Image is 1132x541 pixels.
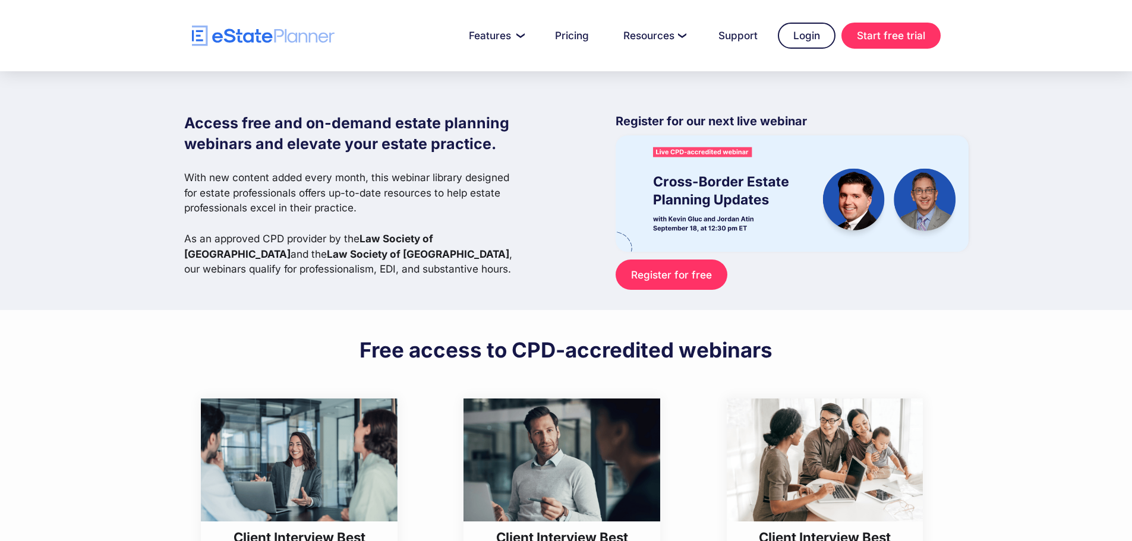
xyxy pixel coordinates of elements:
[184,232,433,260] strong: Law Society of [GEOGRAPHIC_DATA]
[609,24,698,48] a: Resources
[360,337,772,363] h2: Free access to CPD-accredited webinars
[184,113,522,154] h1: Access free and on-demand estate planning webinars and elevate your estate practice.
[184,170,522,277] p: With new content added every month, this webinar library designed for estate professionals offers...
[455,24,535,48] a: Features
[327,248,509,260] strong: Law Society of [GEOGRAPHIC_DATA]
[616,113,969,135] p: Register for our next live webinar
[704,24,772,48] a: Support
[841,23,941,49] a: Start free trial
[616,260,727,290] a: Register for free
[778,23,835,49] a: Login
[541,24,603,48] a: Pricing
[192,26,335,46] a: home
[616,135,969,251] img: eState Academy webinar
